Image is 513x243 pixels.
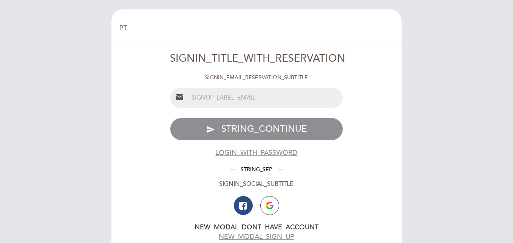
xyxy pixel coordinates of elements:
[266,202,273,209] img: icon-google.png
[221,123,307,134] span: STRING_CONTINUE
[170,51,343,66] div: SIGNIN_TITLE_WITH_RESERVATION
[175,93,184,102] i: email
[206,125,215,134] i: send
[215,148,297,157] button: LOGIN_WITH_PASSWORD
[189,88,343,108] input: SIGNUP_LABEL_EMAIL
[170,118,343,140] button: send STRING_CONTINUE
[219,232,294,241] button: NEW_MODAL_SIGN_UP
[170,180,343,188] div: SIGNIN_SOCIAL_SUBTITLE
[235,166,278,173] span: STRING_SEP
[195,223,318,231] span: NEW_MODAL_DONT_HAVE_ACCOUNT
[170,74,343,81] div: SIGNIN_EMAIL_RESERVATION_SUBTITLE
